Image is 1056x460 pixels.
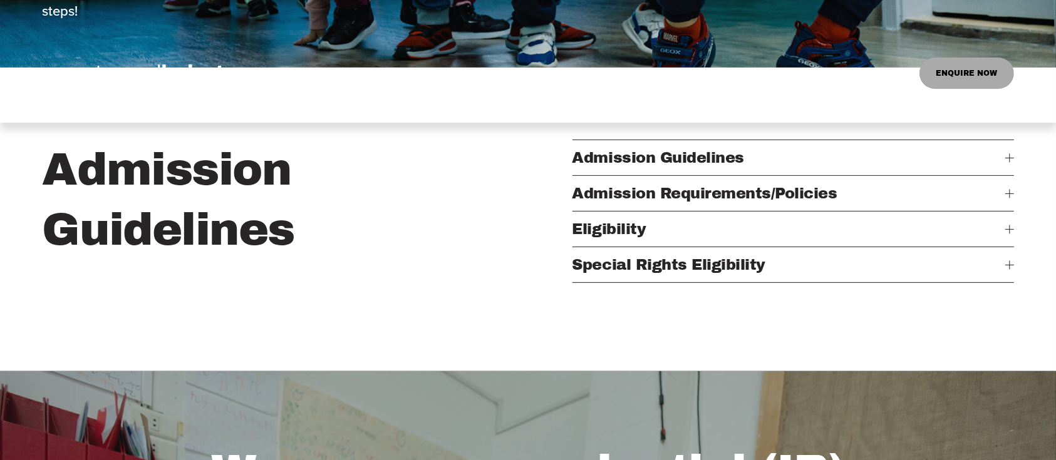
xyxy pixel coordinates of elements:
button: Admission Requirements/Policies [572,176,1014,211]
h2: Admission Guidelines [42,140,484,260]
a: folder dropdown [807,63,841,83]
a: ENQUIRE NOW [919,58,1014,89]
span: ABOUT [807,64,841,82]
button: Admission Guidelines [572,140,1014,175]
a: folder dropdown [618,63,670,83]
span: LIFE@EIS [853,64,894,82]
span: Admission Requirements/Policies [572,185,1005,202]
button: Special Rights Eligibility [572,247,1014,282]
span: Admission Guidelines [572,150,1005,166]
img: EastwoodIS Global Site [42,41,246,105]
a: ONLINE [571,63,606,83]
a: folder dropdown [683,63,739,83]
span: Special Rights Eligibility [572,257,1005,273]
span: CAMPUSES [618,64,670,82]
a: folder dropdown [853,63,894,83]
a: CAREERS [752,63,795,83]
span: ACADEMICS [683,64,739,82]
button: Eligibility [572,212,1014,247]
span: Eligibility [572,221,1005,237]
